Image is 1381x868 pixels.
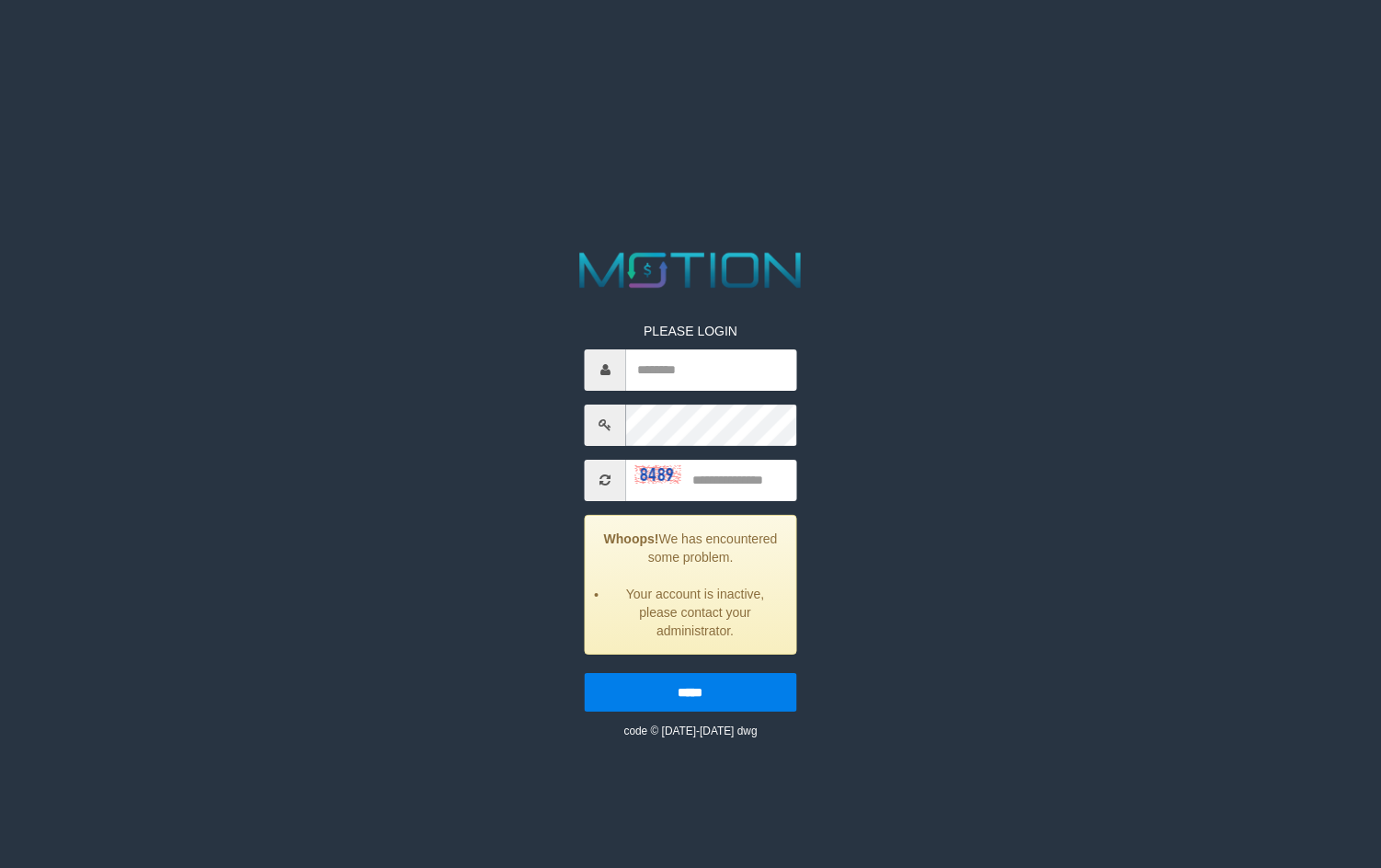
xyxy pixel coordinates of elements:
[585,322,796,340] p: PLEASE LOGIN
[604,531,659,546] strong: Whoops!
[585,515,796,655] div: We has encountered some problem.
[609,585,782,640] li: Your account is inactive, please contact your administrator.
[570,246,812,294] img: MOTION_logo.png
[635,465,681,484] img: captcha
[623,725,757,737] small: code © [DATE]-[DATE] dwg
